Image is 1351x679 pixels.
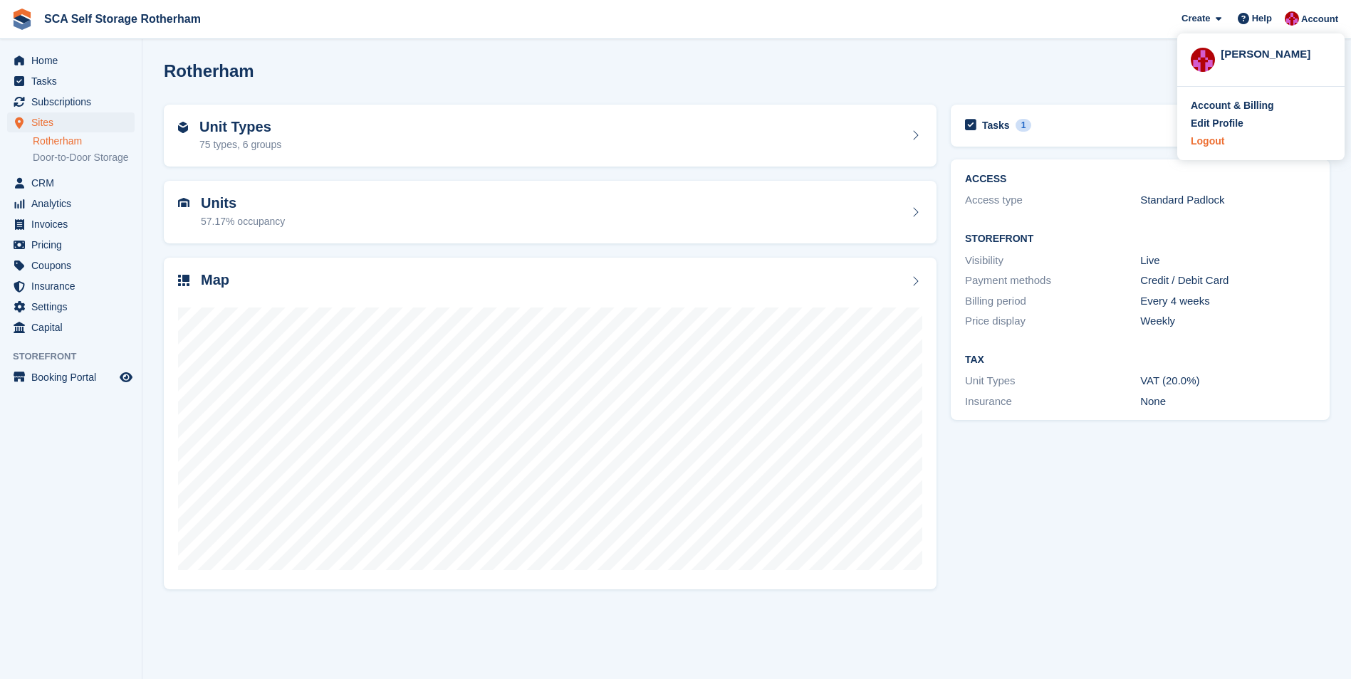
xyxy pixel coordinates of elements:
img: Thomas Webb [1285,11,1299,26]
a: menu [7,276,135,296]
div: Credit / Debit Card [1140,273,1315,289]
h2: Storefront [965,233,1315,245]
span: Insurance [31,276,117,296]
a: Unit Types 75 types, 6 groups [164,105,937,167]
span: Home [31,51,117,70]
a: SCA Self Storage Rotherham [38,7,207,31]
div: Live [1140,253,1315,269]
a: menu [7,112,135,132]
img: Thomas Webb [1191,48,1215,72]
h2: Tax [965,354,1315,366]
a: menu [7,92,135,112]
span: Invoices [31,214,117,234]
a: menu [7,235,135,255]
span: Account [1301,12,1338,26]
div: Billing period [965,293,1140,310]
span: Coupons [31,256,117,275]
span: Pricing [31,235,117,255]
div: 75 types, 6 groups [199,137,281,152]
h2: Tasks [982,119,1010,132]
a: Rotherham [33,135,135,148]
span: CRM [31,173,117,193]
a: Account & Billing [1191,98,1331,113]
h2: Unit Types [199,119,281,135]
a: Units 57.17% occupancy [164,181,937,243]
div: Payment methods [965,273,1140,289]
div: 1 [1016,119,1032,132]
a: menu [7,317,135,337]
a: menu [7,297,135,317]
span: Booking Portal [31,367,117,387]
span: Subscriptions [31,92,117,112]
div: [PERSON_NAME] [1221,46,1331,59]
div: Every 4 weeks [1140,293,1315,310]
div: 57.17% occupancy [201,214,285,229]
h2: Rotherham [164,61,254,80]
div: Access type [965,192,1140,209]
a: Edit Profile [1191,116,1331,131]
a: menu [7,51,135,70]
a: Door-to-Door Storage [33,151,135,164]
a: menu [7,173,135,193]
div: Insurance [965,394,1140,410]
a: menu [7,214,135,234]
div: Account & Billing [1191,98,1274,113]
a: menu [7,367,135,387]
span: Sites [31,112,117,132]
div: Price display [965,313,1140,330]
div: Standard Padlock [1140,192,1315,209]
span: Settings [31,297,117,317]
div: Logout [1191,134,1224,149]
img: stora-icon-8386f47178a22dfd0bd8f6a31ec36ba5ce8667c1dd55bd0f319d3a0aa187defe.svg [11,9,33,30]
span: Help [1252,11,1272,26]
h2: Units [201,195,285,211]
div: Edit Profile [1191,116,1243,131]
img: unit-icn-7be61d7bf1b0ce9d3e12c5938cc71ed9869f7b940bace4675aadf7bd6d80202e.svg [178,198,189,208]
div: VAT (20.0%) [1140,373,1315,389]
a: Map [164,258,937,590]
div: Weekly [1140,313,1315,330]
img: map-icn-33ee37083ee616e46c38cad1a60f524a97daa1e2b2c8c0bc3eb3415660979fc1.svg [178,275,189,286]
img: unit-type-icn-2b2737a686de81e16bb02015468b77c625bbabd49415b5ef34ead5e3b44a266d.svg [178,122,188,133]
span: Analytics [31,194,117,214]
a: Logout [1191,134,1331,149]
a: menu [7,71,135,91]
a: menu [7,256,135,275]
a: menu [7,194,135,214]
h2: Map [201,272,229,288]
a: Preview store [118,369,135,386]
div: Unit Types [965,373,1140,389]
span: Capital [31,317,117,337]
h2: ACCESS [965,174,1315,185]
div: Visibility [965,253,1140,269]
span: Storefront [13,349,142,364]
div: None [1140,394,1315,410]
span: Tasks [31,71,117,91]
span: Create [1182,11,1210,26]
